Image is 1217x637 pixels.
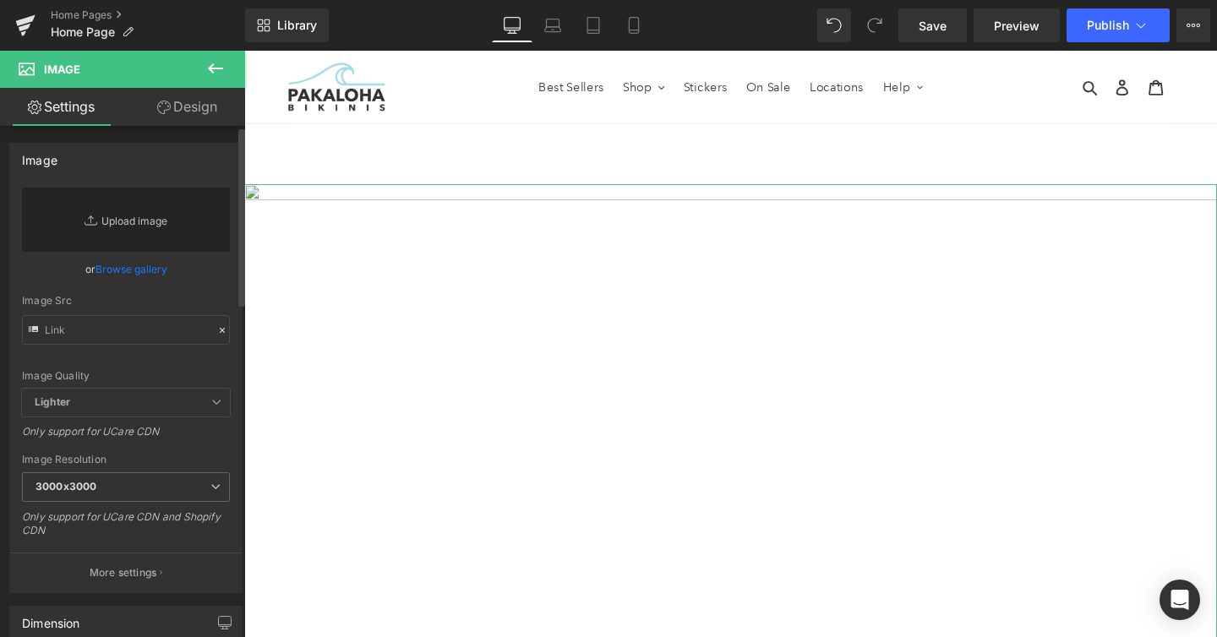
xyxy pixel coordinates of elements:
a: Laptop [532,8,573,42]
span: Locations [595,30,652,46]
a: On Sale [520,26,583,51]
a: Preview [974,8,1060,42]
div: Image Quality [22,370,230,382]
button: More settings [10,553,242,592]
div: Dimension [22,607,80,630]
b: 3000x3000 [35,480,96,493]
a: Home Pages [51,8,245,22]
a: Browse gallery [96,254,167,284]
img: Pakaloha Bikinis [46,13,148,63]
span: Shop [398,30,428,46]
a: Stickers [454,26,516,51]
span: Help [672,30,701,46]
a: Design [126,88,248,126]
span: Home Page [51,25,115,39]
button: Undo [817,8,851,42]
a: Desktop [492,8,532,42]
div: Only support for UCare CDN [22,425,230,449]
a: Mobile [614,8,654,42]
span: Preview [994,17,1040,35]
div: Image Resolution [22,454,230,465]
button: More [1176,8,1210,42]
button: Help [663,26,723,51]
span: Best Sellers [309,30,378,46]
a: Best Sellers [301,26,386,51]
span: On Sale [528,30,575,46]
input: Link [22,315,230,345]
p: More settings [90,565,157,580]
div: Image Src [22,295,230,307]
div: Open Intercom Messenger [1160,580,1200,620]
span: Stickers [462,30,508,46]
button: Shop [390,26,450,51]
button: Publish [1067,8,1170,42]
div: or [22,260,230,278]
span: Library [277,18,317,33]
a: Locations [587,26,660,51]
a: Tablet [573,8,614,42]
div: Only support for UCare CDN and Shopify CDN [22,510,230,548]
span: Image [44,63,80,76]
a: New Library [245,8,329,42]
span: Publish [1087,19,1129,32]
div: Image [22,144,57,167]
button: Redo [858,8,892,42]
b: Lighter [35,395,70,408]
span: Save [919,17,947,35]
